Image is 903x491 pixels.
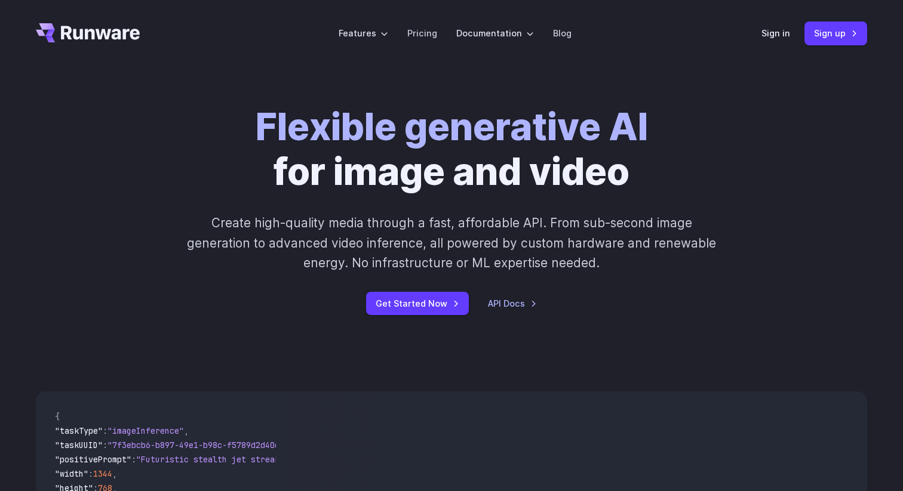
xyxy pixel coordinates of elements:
strong: Flexible generative AI [256,104,648,149]
span: "7f3ebcb6-b897-49e1-b98c-f5789d2d40d7" [107,440,289,450]
a: Get Started Now [366,292,469,315]
a: Blog [553,26,572,40]
span: : [131,454,136,465]
a: Sign up [804,21,867,45]
span: "width" [55,468,88,479]
p: Create high-quality media through a fast, affordable API. From sub-second image generation to adv... [186,213,718,273]
span: , [112,468,117,479]
span: "imageInference" [107,425,184,436]
a: API Docs [488,297,537,310]
span: : [103,425,107,436]
span: "positivePrompt" [55,454,131,465]
h1: for image and video [256,105,648,194]
label: Features [339,26,388,40]
a: Go to / [36,23,140,42]
a: Sign in [761,26,790,40]
span: : [103,440,107,450]
span: "taskType" [55,425,103,436]
span: : [88,468,93,479]
span: "taskUUID" [55,440,103,450]
a: Pricing [407,26,437,40]
span: 1344 [93,468,112,479]
span: , [184,425,189,436]
label: Documentation [456,26,534,40]
span: "Futuristic stealth jet streaking through a neon-lit cityscape with glowing purple exhaust" [136,454,571,465]
span: { [55,411,60,422]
